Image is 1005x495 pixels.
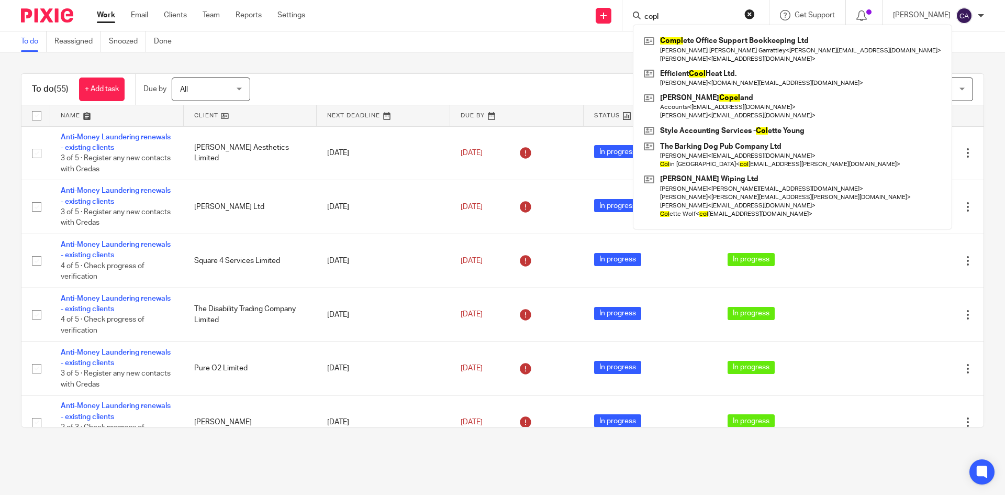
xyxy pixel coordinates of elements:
[594,145,641,158] span: In progress
[54,85,69,93] span: (55)
[461,257,483,265] span: [DATE]
[61,187,171,205] a: Anti-Money Laundering renewals - existing clients
[728,361,775,374] span: In progress
[143,84,166,94] p: Due by
[317,126,450,180] td: [DATE]
[728,253,775,266] span: In progress
[61,402,171,420] a: Anti-Money Laundering renewals - existing clients
[317,180,450,234] td: [DATE]
[164,10,187,20] a: Clients
[61,241,171,259] a: Anti-Money Laundering renewals - existing clients
[594,361,641,374] span: In progress
[180,86,188,93] span: All
[744,9,755,19] button: Clear
[21,8,73,23] img: Pixie
[61,208,171,227] span: 3 of 5 · Register any new contacts with Credas
[594,199,641,212] span: In progress
[317,342,450,395] td: [DATE]
[21,31,47,52] a: To do
[317,395,450,449] td: [DATE]
[317,234,450,288] td: [DATE]
[461,365,483,372] span: [DATE]
[79,78,125,101] a: + Add task
[461,311,483,318] span: [DATE]
[461,203,483,211] span: [DATE]
[795,12,835,19] span: Get Support
[594,307,641,320] span: In progress
[184,288,317,342] td: The Disability Trading Company Limited
[61,295,171,313] a: Anti-Money Laundering renewals - existing clients
[184,126,317,180] td: [PERSON_NAME] Aesthetics Limited
[54,31,101,52] a: Reassigned
[203,10,220,20] a: Team
[728,307,775,320] span: In progress
[594,414,641,427] span: In progress
[61,349,171,367] a: Anti-Money Laundering renewals - existing clients
[461,149,483,157] span: [DATE]
[32,84,69,95] h1: To do
[61,424,144,442] span: 2 of 3 · Check progress of verification
[61,370,171,389] span: 3 of 5 · Register any new contacts with Credas
[317,288,450,342] td: [DATE]
[956,7,973,24] img: svg%3E
[109,31,146,52] a: Snoozed
[461,419,483,426] span: [DATE]
[184,180,317,234] td: [PERSON_NAME] Ltd
[61,316,144,335] span: 4 of 5 · Check progress of verification
[643,13,738,22] input: Search
[277,10,305,20] a: Settings
[97,10,115,20] a: Work
[184,395,317,449] td: [PERSON_NAME]
[154,31,180,52] a: Done
[184,234,317,288] td: Square 4 Services Limited
[728,414,775,427] span: In progress
[131,10,148,20] a: Email
[184,342,317,395] td: Pure O2 Limited
[236,10,262,20] a: Reports
[594,253,641,266] span: In progress
[61,155,171,173] span: 3 of 5 · Register any new contacts with Credas
[61,134,171,151] a: Anti-Money Laundering renewals - existing clients
[893,10,951,20] p: [PERSON_NAME]
[61,262,144,281] span: 4 of 5 · Check progress of verification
